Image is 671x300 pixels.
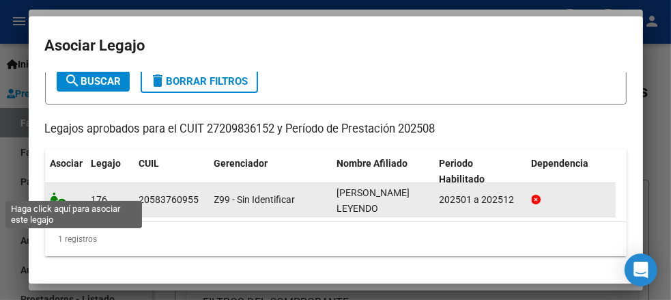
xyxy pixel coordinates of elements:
[57,71,130,92] button: Buscar
[526,149,629,194] datatable-header-cell: Dependencia
[214,194,296,205] span: Z99 - Sin Identificar
[337,187,410,230] span: CEVASCO LEYENDO OLIVER
[440,192,521,208] div: 202501 a 202512
[139,158,160,169] span: CUIL
[440,158,485,185] span: Periodo Habilitado
[91,194,108,205] span: 176
[209,149,332,194] datatable-header-cell: Gerenciador
[625,254,657,286] div: Open Intercom Messenger
[45,149,86,194] datatable-header-cell: Asociar
[150,75,248,87] span: Borrar Filtros
[532,158,589,169] span: Dependencia
[86,149,134,194] datatable-header-cell: Legajo
[134,149,209,194] datatable-header-cell: CUIL
[337,158,408,169] span: Nombre Afiliado
[141,70,258,93] button: Borrar Filtros
[150,72,167,89] mat-icon: delete
[45,121,627,138] p: Legajos aprobados para el CUIT 27209836152 y Período de Prestación 202508
[332,149,434,194] datatable-header-cell: Nombre Afiliado
[65,72,81,89] mat-icon: search
[45,222,627,256] div: 1 registros
[51,158,83,169] span: Asociar
[139,192,199,208] div: 20583760955
[45,33,627,59] h2: Asociar Legajo
[214,158,268,169] span: Gerenciador
[91,158,122,169] span: Legajo
[434,149,526,194] datatable-header-cell: Periodo Habilitado
[65,75,122,87] span: Buscar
